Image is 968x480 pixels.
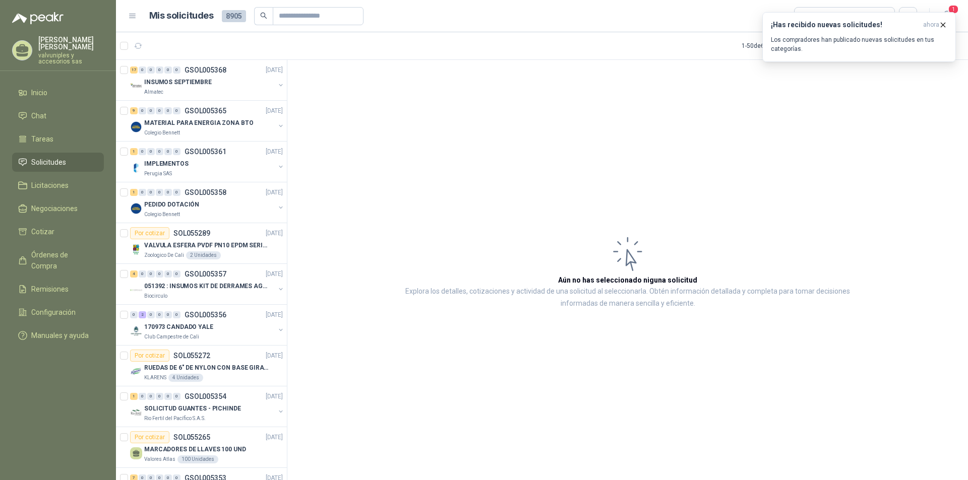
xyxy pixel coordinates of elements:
h3: ¡Has recibido nuevas solicitudes! [771,21,919,29]
div: 0 [156,189,163,196]
p: [DATE] [266,433,283,442]
a: Órdenes de Compra [12,245,104,276]
p: SOL055289 [173,230,210,237]
img: Company Logo [130,366,142,378]
p: Rio Fertil del Pacífico S.A.S. [144,415,206,423]
img: Company Logo [130,121,142,133]
img: Company Logo [130,162,142,174]
a: 1 0 0 0 0 0 GSOL005358[DATE] Company LogoPEDIDO DOTACIÓNColegio Bennett [130,186,285,219]
div: Por cotizar [130,431,169,443]
p: Explora los detalles, cotizaciones y actividad de una solicitud al seleccionarla. Obtén informaci... [388,286,867,310]
p: INSUMOS SEPTIEMBRE [144,78,212,87]
a: Por cotizarSOL055272[DATE] Company LogoRUEDAS DE 6" DE NYLON CON BASE GIRATORIA EN ACERO INOXIDAB... [116,346,287,386]
div: 0 [156,270,163,278]
div: 0 [156,148,163,155]
p: SOLICITUD GUANTES - PICHINDE [144,404,241,414]
a: 0 2 0 0 0 0 GSOL005356[DATE] Company Logo170973 CANDADO YALEClub Campestre de Cali [130,309,285,341]
div: 0 [164,148,172,155]
p: GSOL005368 [185,66,226,74]
p: Valores Atlas [144,455,175,463]
div: 1 [130,393,138,400]
a: Cotizar [12,222,104,241]
span: Manuales y ayuda [31,330,89,341]
a: Negociaciones [12,199,104,218]
p: Biocirculo [144,292,167,300]
p: [DATE] [266,188,283,197]
a: Tareas [12,129,104,149]
div: 0 [164,393,172,400]
div: 0 [164,311,172,318]
div: 0 [173,311,180,318]
div: 17 [130,66,138,74]
div: 0 [173,189,180,196]
p: MATERIAL PARA ENERGIA ZONA BTO [144,118,253,128]
p: RUEDAS DE 6" DE NYLON CON BASE GIRATORIA EN ACERO INOXIDABLE [144,363,270,373]
div: 0 [156,393,163,400]
a: Manuales y ayuda [12,326,104,345]
p: MARCADORES DE LLAVES 100 UND [144,445,246,454]
div: 0 [139,189,146,196]
div: 0 [164,270,172,278]
p: Club Campestre de Cali [144,333,199,341]
span: Remisiones [31,284,69,295]
div: 1 [130,189,138,196]
div: 100 Unidades [177,455,218,463]
p: VALVULA ESFERA PVDF PN10 EPDM SERIE EX D 25MM CEPEX64926TREME [144,241,270,250]
p: [DATE] [266,229,283,238]
button: ¡Has recibido nuevas solicitudes!ahora Los compradores han publicado nuevas solicitudes en tus ca... [762,12,956,62]
p: [DATE] [266,147,283,157]
span: Negociaciones [31,203,78,214]
span: Solicitudes [31,157,66,168]
a: Por cotizarSOL055265[DATE] MARCADORES DE LLAVES 100 UNDValores Atlas100 Unidades [116,427,287,468]
div: 4 Unidades [168,374,203,382]
p: Colegio Bennett [144,129,180,137]
div: 4 [130,270,138,278]
span: search [260,12,267,19]
span: Configuración [31,307,76,318]
img: Logo peakr [12,12,64,24]
a: 4 0 0 0 0 0 GSOL005357[DATE] Company Logo051392 : INSUMOS KIT DE DERRAMES AGOSTO 2025Biocirculo [130,268,285,300]
img: Company Logo [130,80,142,92]
p: GSOL005357 [185,270,226,278]
p: IMPLEMENTOS [144,159,189,169]
span: Cotizar [31,226,54,237]
img: Company Logo [130,284,142,296]
p: KLARENS [144,374,166,382]
span: 8905 [222,10,246,22]
div: 9 [130,107,138,114]
p: valvuniples y accesorios sas [38,52,104,64]
div: 0 [164,107,172,114]
div: 0 [147,270,155,278]
div: 0 [139,107,146,114]
div: 0 [147,148,155,155]
a: 1 0 0 0 0 0 GSOL005354[DATE] Company LogoSOLICITUD GUANTES - PICHINDERio Fertil del Pacífico S.A.S. [130,390,285,423]
div: 0 [139,393,146,400]
img: Company Logo [130,406,142,419]
div: 0 [173,148,180,155]
div: 0 [139,270,146,278]
a: Licitaciones [12,176,104,195]
p: [PERSON_NAME] [PERSON_NAME] [38,36,104,50]
p: SOL055265 [173,434,210,441]
p: 051392 : INSUMOS KIT DE DERRAMES AGOSTO 2025 [144,282,270,291]
p: GSOL005361 [185,148,226,155]
p: PEDIDO DOTACIÓN [144,200,199,210]
div: 0 [164,189,172,196]
a: Chat [12,106,104,125]
p: Colegio Bennett [144,211,180,219]
a: Por cotizarSOL055289[DATE] Company LogoVALVULA ESFERA PVDF PN10 EPDM SERIE EX D 25MM CEPEX64926TR... [116,223,287,264]
a: 1 0 0 0 0 0 GSOL005361[DATE] Company LogoIMPLEMENTOSPerugia SAS [130,146,285,178]
div: 0 [147,311,155,318]
div: Todas [801,11,822,22]
span: Chat [31,110,46,121]
div: 2 [139,311,146,318]
p: 170973 CANDADO YALE [144,322,213,332]
p: [DATE] [266,269,283,279]
div: 0 [147,107,155,114]
div: 0 [173,66,180,74]
p: Almatec [144,88,163,96]
a: Remisiones [12,280,104,299]
div: 0 [173,393,180,400]
div: 0 [147,393,155,400]
span: Licitaciones [31,180,69,191]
